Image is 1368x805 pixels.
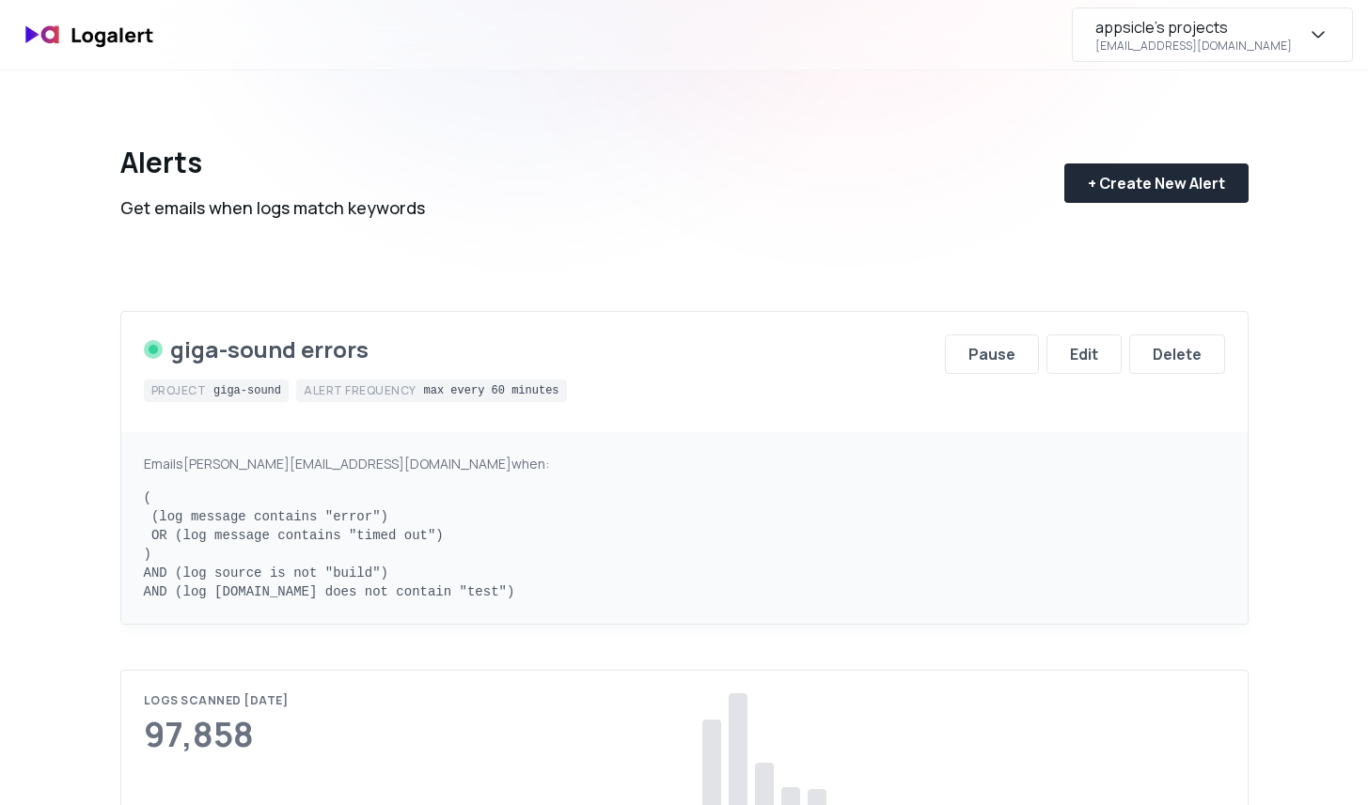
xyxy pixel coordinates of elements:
[1070,343,1098,365] div: Edit
[170,334,369,364] div: giga-sound errors
[1088,172,1225,194] div: + Create New Alert
[144,455,1225,473] div: Emails [PERSON_NAME][EMAIL_ADDRESS][DOMAIN_NAME] when:
[15,13,165,57] img: logo
[144,716,289,753] div: 97,858
[1129,334,1225,374] button: Delete
[151,383,207,398] div: Project
[1095,16,1228,39] div: appsicle's projects
[1095,39,1292,54] div: [EMAIL_ADDRESS][DOMAIN_NAME]
[968,343,1015,365] div: Pause
[1064,163,1249,203] button: + Create New Alert
[945,334,1039,374] button: Pause
[304,383,417,398] div: Alert frequency
[120,146,425,179] div: Alerts
[120,194,425,221] div: Get emails when logs match keywords
[213,383,281,398] div: giga-sound
[144,693,289,708] div: Logs scanned [DATE]
[424,383,559,398] div: max every 60 minutes
[1072,8,1353,62] button: appsicle's projects[EMAIL_ADDRESS][DOMAIN_NAME]
[144,488,1225,601] pre: ( (log message contains "error") OR (log message contains "timed out") ) AND (log source is not "...
[1046,334,1122,374] button: Edit
[1153,343,1202,365] div: Delete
